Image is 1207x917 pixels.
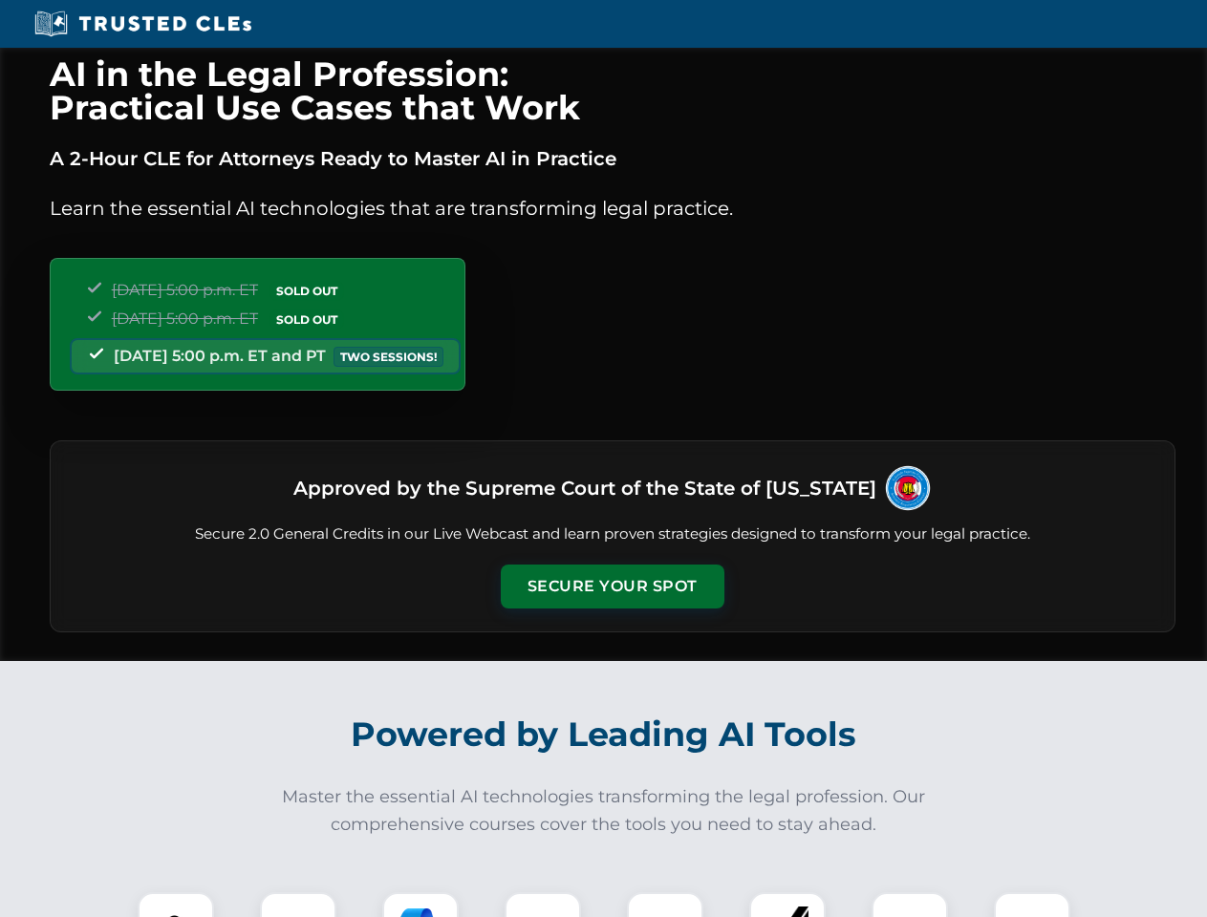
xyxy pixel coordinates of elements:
h1: AI in the Legal Profession: Practical Use Cases that Work [50,57,1175,124]
p: Secure 2.0 General Credits in our Live Webcast and learn proven strategies designed to transform ... [74,523,1152,545]
p: Master the essential AI technologies transforming the legal profession. Our comprehensive courses... [269,783,938,839]
button: Secure Your Spot [501,565,724,608]
p: A 2-Hour CLE for Attorneys Ready to Master AI in Practice [50,143,1175,174]
span: SOLD OUT [269,281,344,301]
h2: Powered by Leading AI Tools [75,701,1133,768]
img: Trusted CLEs [29,10,257,38]
h3: Approved by the Supreme Court of the State of [US_STATE] [293,471,876,505]
span: SOLD OUT [269,309,344,330]
img: Logo [884,464,932,512]
span: [DATE] 5:00 p.m. ET [112,309,258,328]
span: [DATE] 5:00 p.m. ET [112,281,258,299]
p: Learn the essential AI technologies that are transforming legal practice. [50,193,1175,224]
